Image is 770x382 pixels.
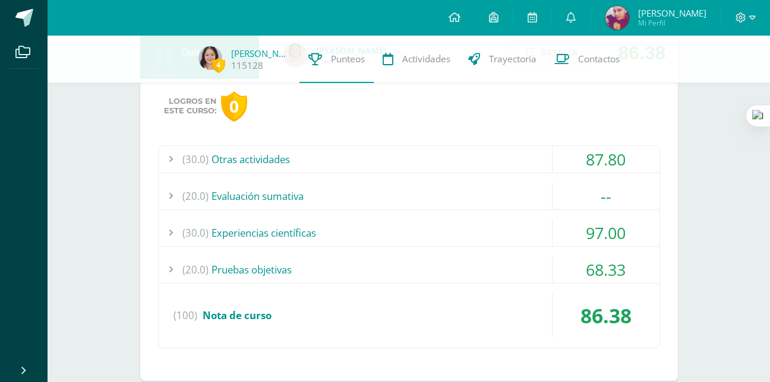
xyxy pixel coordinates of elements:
div: Otras actividades [159,146,659,173]
div: 87.80 [553,146,659,173]
span: Punteos [331,53,365,65]
span: Contactos [578,53,620,65]
span: Mi Perfil [638,18,706,28]
span: (20.0) [182,256,209,283]
img: 56fa8ae54895f260aaa680a71fb556c5.png [605,6,629,30]
span: Trayectoria [489,53,537,65]
span: (30.0) [182,146,209,173]
a: Punteos [299,36,374,83]
a: Contactos [545,36,629,83]
a: [PERSON_NAME] [231,47,291,59]
span: Actividades [402,53,450,65]
div: 68.33 [553,256,659,283]
span: (100) [173,293,197,338]
a: Actividades [374,36,459,83]
div: 97.00 [553,219,659,246]
span: (20.0) [182,183,209,209]
a: Trayectoria [459,36,545,83]
div: Experiencias científicas [159,219,659,246]
div: 86.38 [553,293,659,338]
span: 4 [212,58,225,72]
div: -- [553,183,659,209]
span: Nota de curso [203,308,272,322]
div: Evaluación sumativa [159,183,659,209]
span: Logros en este curso: [164,97,216,116]
div: 0 [221,91,247,122]
img: a7ee6d70d80002b2e40dc5bf61ca7e6f.png [198,46,222,70]
div: Pruebas objetivas [159,256,659,283]
a: 115128 [231,59,263,72]
span: (30.0) [182,219,209,246]
span: [PERSON_NAME] [638,7,706,19]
